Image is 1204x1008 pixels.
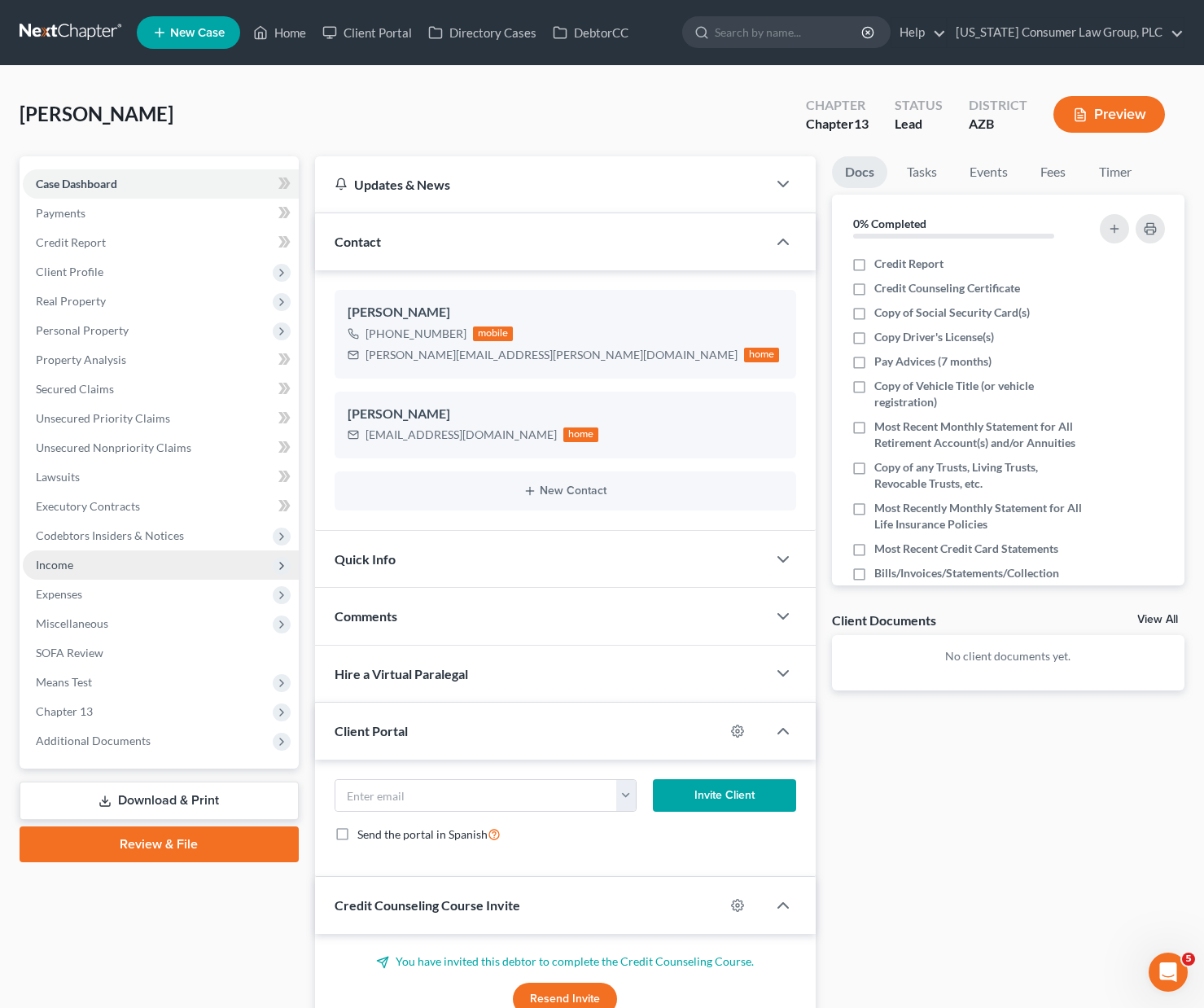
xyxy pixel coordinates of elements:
button: New Contact [348,484,783,497]
span: Income [36,558,73,572]
a: Directory Cases [420,18,545,47]
p: No client documents yet. [845,648,1171,664]
span: 5 [1182,953,1195,966]
span: [PERSON_NAME] [20,102,173,125]
span: Unsecured Nonpriority Claims [36,440,191,454]
a: Download & Print [20,782,299,820]
a: Secured Claims [23,375,299,404]
a: Home [245,18,314,47]
div: Status [895,96,943,115]
div: Client Documents [832,611,936,629]
span: Expenses [36,587,82,601]
a: SOFA Review [23,638,299,668]
span: 13 [854,116,869,131]
span: Client Portal [335,723,408,738]
a: Credit Report [23,228,299,257]
a: Property Analysis [23,345,299,375]
span: Most Recent Monthly Statement for All Retirement Account(s) and/or Annuities [874,419,1083,451]
a: Executory Contracts [23,492,299,521]
strong: 0% Completed [853,217,926,230]
div: home [563,427,599,442]
span: Most Recently Monthly Statement for All Life Insurance Policies [874,500,1083,532]
span: Copy of any Trusts, Living Trusts, Revocable Trusts, etc. [874,459,1083,492]
span: Means Test [36,675,92,689]
span: Send the portal in Spanish [357,827,488,841]
div: Updates & News [335,176,747,193]
button: Preview [1053,96,1165,133]
div: [PHONE_NUMBER] [366,326,466,342]
a: [US_STATE] Consumer Law Group, PLC [948,18,1184,47]
span: Executory Contracts [36,499,140,513]
span: Credit Report [36,235,106,249]
a: Unsecured Priority Claims [23,404,299,433]
span: SOFA Review [36,646,103,660]
div: AZB [969,115,1027,134]
span: Bills/Invoices/Statements/Collection Letters/Creditor Correspondence [874,565,1083,598]
div: [PERSON_NAME][EMAIL_ADDRESS][PERSON_NAME][DOMAIN_NAME] [366,347,738,363]
span: Copy Driver's License(s) [874,329,994,345]
span: Additional Documents [36,734,151,747]
button: Invite Client [653,779,796,812]
span: Case Dashboard [36,177,117,191]
p: You have invited this debtor to complete the Credit Counseling Course. [335,953,796,970]
span: Contact [335,234,381,249]
span: Lawsuits [36,470,80,484]
span: Property Analysis [36,353,126,366]
a: Case Dashboard [23,169,299,199]
a: DebtorCC [545,18,637,47]
a: Unsecured Nonpriority Claims [23,433,299,462]
div: [EMAIL_ADDRESS][DOMAIN_NAME] [366,427,557,443]
div: [PERSON_NAME] [348,303,783,322]
span: Quick Info [335,551,396,567]
span: Credit Report [874,256,943,272]
div: Chapter [806,96,869,115]
span: Comments [335,608,397,624]
span: Most Recent Credit Card Statements [874,541,1058,557]
span: Pay Advices (7 months) [874,353,992,370]
a: Client Portal [314,18,420,47]
a: Fees [1027,156,1079,188]
div: Chapter [806,115,869,134]
span: Personal Property [36,323,129,337]
span: Copy of Vehicle Title (or vehicle registration) [874,378,1083,410]
div: [PERSON_NAME] [348,405,783,424]
a: Payments [23,199,299,228]
span: Codebtors Insiders & Notices [36,528,184,542]
a: Timer [1086,156,1145,188]
div: District [969,96,1027,115]
span: Credit Counseling Course Invite [335,897,520,913]
a: Review & File [20,826,299,862]
iframe: Intercom live chat [1149,953,1188,992]
input: Enter email [335,780,617,811]
span: Copy of Social Security Card(s) [874,305,1030,321]
span: Credit Counseling Certificate [874,280,1020,296]
span: Payments [36,206,85,220]
span: Hire a Virtual Paralegal [335,666,468,681]
a: View All [1137,614,1178,625]
div: mobile [473,327,514,341]
span: New Case [170,27,225,39]
div: home [744,348,780,362]
a: Tasks [894,156,950,188]
a: Lawsuits [23,462,299,492]
span: Unsecured Priority Claims [36,411,170,425]
a: Events [957,156,1021,188]
span: Miscellaneous [36,616,108,630]
div: Lead [895,115,943,134]
a: Help [891,18,946,47]
span: Client Profile [36,265,103,278]
a: Docs [832,156,887,188]
span: Chapter 13 [36,704,93,718]
span: Secured Claims [36,382,114,396]
span: Real Property [36,294,106,308]
input: Search by name... [715,17,864,47]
